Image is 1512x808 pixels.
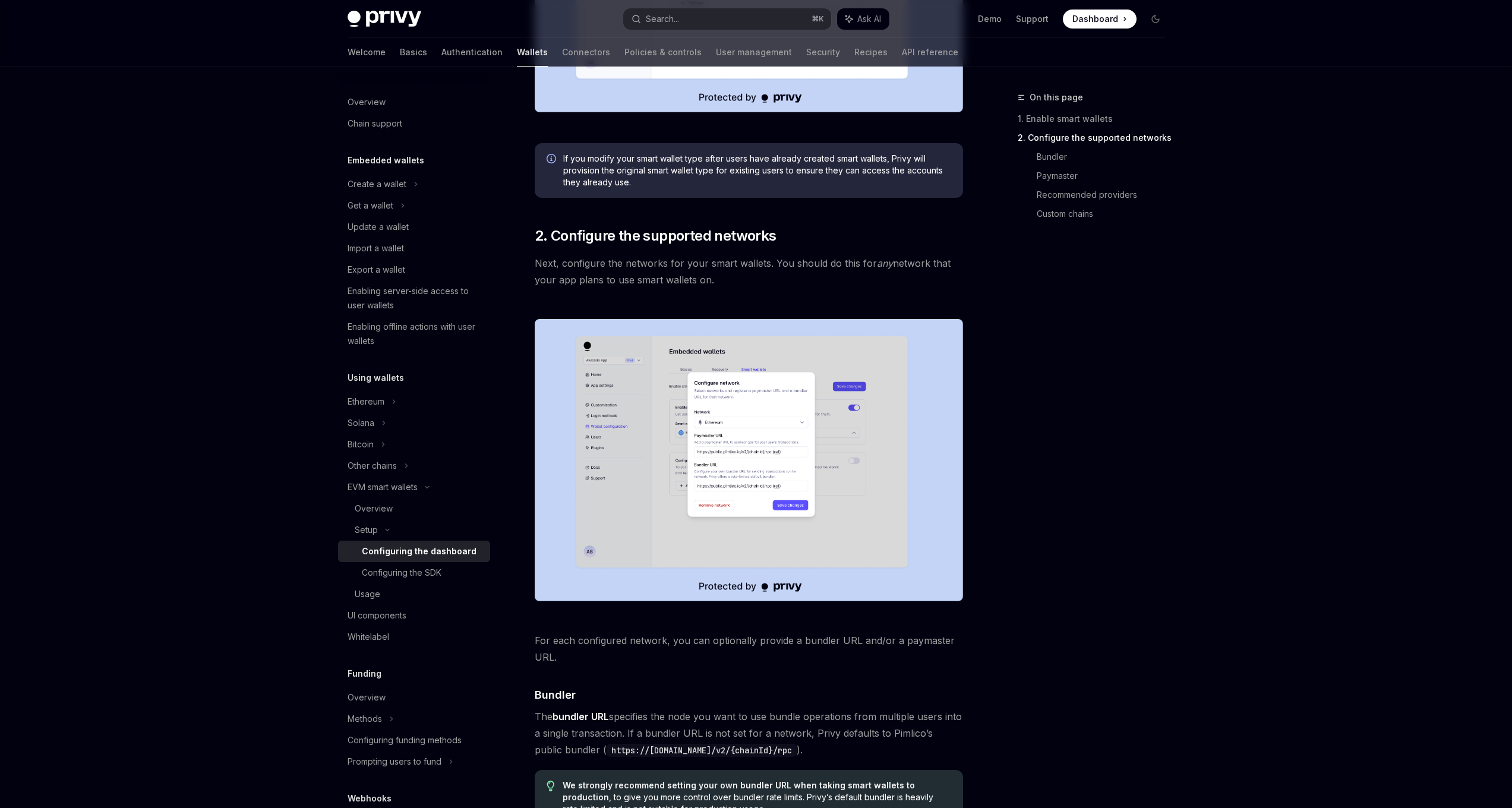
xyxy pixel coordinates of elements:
div: Create a wallet [348,177,406,191]
button: Toggle dark mode [1146,10,1165,29]
svg: Tip [547,781,555,791]
div: Solana [348,416,374,430]
a: Usage [338,583,490,605]
a: Custom chains [1037,204,1175,223]
a: Demo [978,13,1002,25]
a: Overview [338,91,490,113]
strong: bundler URL [553,711,609,722]
a: Recommended providers [1037,185,1175,204]
div: Bitcoin [348,437,374,452]
div: Overview [355,501,393,516]
button: Ask AI [837,8,889,30]
a: Wallets [517,38,548,67]
a: Security [806,38,840,67]
a: Authentication [441,38,503,67]
span: If you modify your smart wallet type after users have already created smart wallets, Privy will p... [563,153,951,188]
div: Setup [355,523,378,537]
a: Overview [338,687,490,708]
div: Get a wallet [348,198,393,213]
a: Whitelabel [338,626,490,648]
span: For each configured network, you can optionally provide a bundler URL and/or a paymaster URL. [535,632,963,665]
a: Import a wallet [338,238,490,259]
a: Bundler [1037,147,1175,166]
span: The specifies the node you want to use bundle operations from multiple users into a single transa... [535,708,963,758]
div: Ethereum [348,394,384,409]
svg: Info [547,154,558,166]
button: Search...⌘K [623,8,831,30]
div: Other chains [348,459,397,473]
a: Overview [338,498,490,519]
div: Export a wallet [348,263,405,277]
span: Bundler [535,687,576,703]
div: Overview [348,95,386,109]
em: any [877,257,893,269]
h5: Webhooks [348,791,392,806]
a: Enabling offline actions with user wallets [338,316,490,352]
div: Update a wallet [348,220,409,234]
div: Methods [348,712,382,726]
img: dark logo [348,11,421,27]
a: Connectors [562,38,610,67]
span: 2. Configure the supported networks [535,226,776,245]
a: Paymaster [1037,166,1175,185]
h5: Embedded wallets [348,153,424,168]
div: Configuring the dashboard [362,544,476,558]
div: Search... [646,12,679,26]
div: Usage [355,587,380,601]
code: https://[DOMAIN_NAME]/v2/{chainId}/rpc [607,744,797,757]
a: Dashboard [1063,10,1137,29]
a: Export a wallet [338,259,490,280]
a: UI components [338,605,490,626]
a: Policies & controls [624,38,702,67]
a: API reference [902,38,958,67]
a: Basics [400,38,427,67]
span: Next, configure the networks for your smart wallets. You should do this for network that your app... [535,255,963,288]
div: Prompting users to fund [348,755,441,769]
a: Support [1016,13,1049,25]
span: Dashboard [1072,13,1118,25]
a: Recipes [854,38,888,67]
a: Enabling server-side access to user wallets [338,280,490,316]
a: 2. Configure the supported networks [1018,128,1175,147]
a: Configuring funding methods [338,730,490,751]
a: Chain support [338,113,490,134]
a: Configuring the dashboard [338,541,490,562]
div: Whitelabel [348,630,389,644]
span: On this page [1030,90,1083,105]
div: Configuring the SDK [362,566,441,580]
div: Enabling server-side access to user wallets [348,284,483,313]
a: Welcome [348,38,386,67]
div: UI components [348,608,406,623]
h5: Using wallets [348,371,404,385]
div: Overview [348,690,386,705]
a: User management [716,38,792,67]
span: ⌘ K [812,14,824,24]
div: Import a wallet [348,241,404,255]
div: Configuring funding methods [348,733,462,747]
a: Update a wallet [338,216,490,238]
a: Configuring the SDK [338,562,490,583]
a: 1. Enable smart wallets [1018,109,1175,128]
span: Ask AI [857,13,881,25]
img: Sample enable smart wallets [535,319,963,601]
div: Enabling offline actions with user wallets [348,320,483,348]
h5: Funding [348,667,381,681]
div: EVM smart wallets [348,480,418,494]
div: Chain support [348,116,402,131]
strong: We strongly recommend setting your own bundler URL when taking smart wallets to production [563,780,915,802]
